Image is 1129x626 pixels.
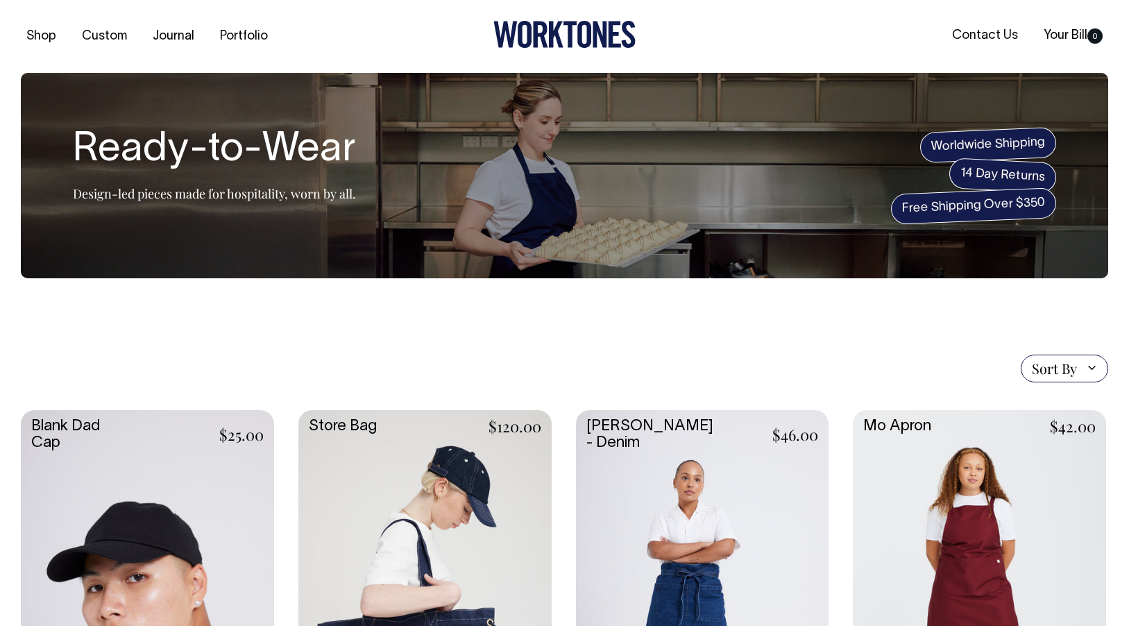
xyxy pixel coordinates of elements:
[147,25,200,48] a: Journal
[73,185,356,202] p: Design-led pieces made for hospitality, worn by all.
[21,25,62,48] a: Shop
[890,187,1057,225] span: Free Shipping Over $350
[947,24,1024,47] a: Contact Us
[73,128,356,173] h1: Ready-to-Wear
[919,127,1057,163] span: Worldwide Shipping
[76,25,133,48] a: Custom
[949,158,1057,194] span: 14 Day Returns
[214,25,273,48] a: Portfolio
[1032,360,1077,377] span: Sort By
[1087,28,1103,44] span: 0
[1038,24,1108,47] a: Your Bill0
